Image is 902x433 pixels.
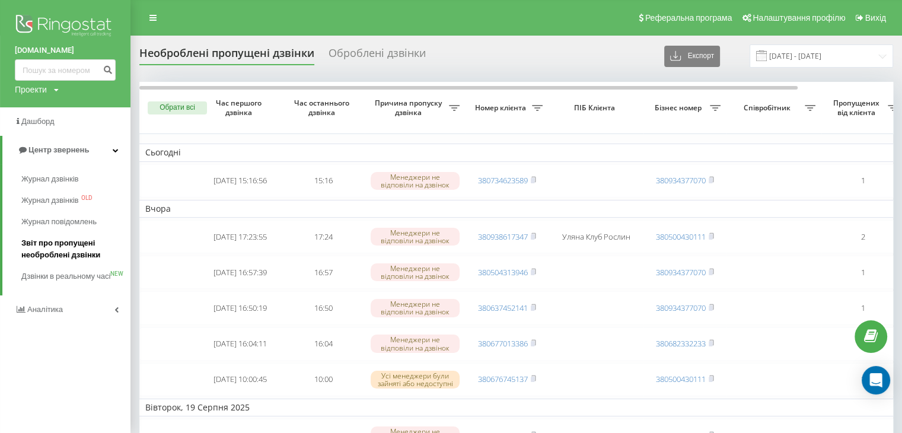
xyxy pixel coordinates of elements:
td: [DATE] 10:00:45 [199,363,282,396]
span: Звіт про пропущені необроблені дзвінки [21,237,125,261]
td: [DATE] 17:23:55 [199,220,282,253]
div: Менеджери не відповіли на дзвінок [371,299,460,317]
a: Дзвінки в реальному часіNEW [21,266,130,287]
a: 380934377070 [656,303,706,313]
td: [DATE] 16:04:11 [199,327,282,361]
a: Журнал повідомлень [21,211,130,233]
a: Журнал дзвінків [21,168,130,190]
a: 380682332233 [656,338,706,349]
span: Номер клієнта [471,103,532,113]
a: 380500430111 [656,374,706,384]
div: Менеджери не відповіли на дзвінок [371,228,460,246]
span: Співробітник [732,103,805,113]
span: ПІБ Клієнта [559,103,633,113]
a: 380934377070 [656,175,706,186]
a: 380677013386 [478,338,528,349]
div: Оброблені дзвінки [329,47,426,65]
a: 380734623589 [478,175,528,186]
a: Журнал дзвінківOLD [21,190,130,211]
span: Бізнес номер [649,103,710,113]
a: 380676745137 [478,374,528,384]
td: 15:16 [282,164,365,198]
span: Центр звернень [28,145,89,154]
span: Налаштування профілю [753,13,845,23]
img: Ringostat logo [15,12,116,42]
td: 16:57 [282,256,365,289]
span: Журнал повідомлень [21,216,97,228]
span: Дзвінки в реальному часі [21,270,110,282]
div: Менеджери не відповіли на дзвінок [371,263,460,281]
a: 380504313946 [478,267,528,278]
td: 10:00 [282,363,365,396]
a: 380934377070 [656,267,706,278]
a: 380938617347 [478,231,528,242]
div: Необроблені пропущені дзвінки [139,47,314,65]
span: Час першого дзвінка [208,98,272,117]
div: Проекти [15,84,47,95]
a: Звіт про пропущені необроблені дзвінки [21,233,130,266]
td: [DATE] 16:50:19 [199,291,282,324]
div: Менеджери не відповіли на дзвінок [371,172,460,190]
span: Журнал дзвінків [21,173,78,185]
td: [DATE] 16:57:39 [199,256,282,289]
a: 380637452141 [478,303,528,313]
td: [DATE] 15:16:56 [199,164,282,198]
button: Обрати всі [148,101,207,114]
span: Аналiтика [27,305,63,314]
a: [DOMAIN_NAME] [15,44,116,56]
a: 380500430111 [656,231,706,242]
td: 16:04 [282,327,365,361]
div: Усі менеджери були зайняті або недоступні [371,371,460,389]
input: Пошук за номером [15,59,116,81]
span: Дашборд [21,117,55,126]
td: Уляна Клуб Рослин [549,220,643,253]
td: 17:24 [282,220,365,253]
button: Експорт [664,46,720,67]
span: Пропущених від клієнта [827,98,888,117]
span: Журнал дзвінків [21,195,78,206]
div: Open Intercom Messenger [862,366,890,394]
span: Час останнього дзвінка [291,98,355,117]
span: Вихід [865,13,886,23]
span: Причина пропуску дзвінка [371,98,449,117]
a: Центр звернень [2,136,130,164]
div: Менеджери не відповіли на дзвінок [371,335,460,352]
span: Реферальна програма [645,13,732,23]
td: 16:50 [282,291,365,324]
